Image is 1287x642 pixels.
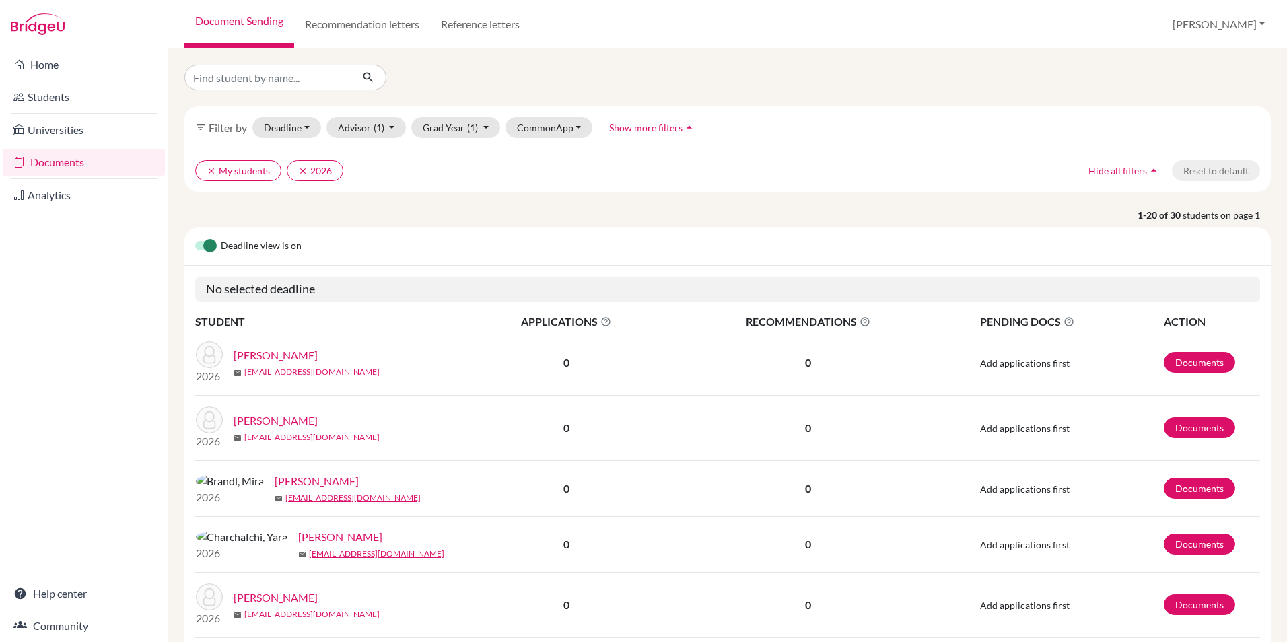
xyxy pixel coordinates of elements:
[467,122,478,133] span: (1)
[1164,478,1235,499] a: Documents
[683,120,696,134] i: arrow_drop_up
[326,117,407,138] button: Advisor(1)
[980,539,1070,550] span: Add applications first
[234,611,242,619] span: mail
[1164,594,1235,615] a: Documents
[195,277,1260,302] h5: No selected deadline
[196,406,223,433] img: Anani, Samantha
[11,13,65,35] img: Bridge-U
[1183,208,1271,222] span: students on page 1
[668,536,947,552] p: 0
[1088,165,1147,176] span: Hide all filters
[563,538,569,550] b: 0
[298,166,308,176] i: clear
[195,313,464,330] th: STUDENT
[668,355,947,371] p: 0
[668,597,947,613] p: 0
[298,529,382,545] a: [PERSON_NAME]
[668,480,947,497] p: 0
[1163,313,1260,330] th: ACTION
[196,341,223,368] img: Adelufosi, Stephanie
[195,122,206,133] i: filter_list
[196,545,287,561] p: 2026
[1164,417,1235,438] a: Documents
[1167,11,1271,37] button: [PERSON_NAME]
[196,610,223,627] p: 2026
[195,160,281,181] button: clearMy students
[563,482,569,495] b: 0
[3,83,165,110] a: Students
[184,65,351,90] input: Find student by name...
[563,598,569,611] b: 0
[196,433,223,450] p: 2026
[609,122,683,133] span: Show more filters
[668,314,947,330] span: RECOMMENDATIONS
[980,600,1070,611] span: Add applications first
[465,314,667,330] span: APPLICATIONS
[252,117,321,138] button: Deadline
[980,357,1070,369] span: Add applications first
[244,608,380,620] a: [EMAIL_ADDRESS][DOMAIN_NAME]
[1164,534,1235,555] a: Documents
[3,580,165,607] a: Help center
[598,117,707,138] button: Show more filtersarrow_drop_up
[196,489,264,505] p: 2026
[1172,160,1260,181] button: Reset to default
[980,423,1070,434] span: Add applications first
[275,495,283,503] span: mail
[411,117,500,138] button: Grad Year(1)
[3,182,165,209] a: Analytics
[3,51,165,78] a: Home
[1077,160,1172,181] button: Hide all filtersarrow_drop_up
[3,149,165,176] a: Documents
[221,238,302,254] span: Deadline view is on
[287,160,343,181] button: clear2026
[196,583,223,610] img: Cobo, Anna
[196,529,287,545] img: Charchafchi, Yara
[374,122,384,133] span: (1)
[506,117,593,138] button: CommonApp
[275,473,359,489] a: [PERSON_NAME]
[196,368,223,384] p: 2026
[1147,164,1160,177] i: arrow_drop_up
[1164,352,1235,373] a: Documents
[309,548,444,560] a: [EMAIL_ADDRESS][DOMAIN_NAME]
[563,356,569,369] b: 0
[209,121,247,134] span: Filter by
[3,116,165,143] a: Universities
[285,492,421,504] a: [EMAIL_ADDRESS][DOMAIN_NAME]
[668,420,947,436] p: 0
[980,314,1162,330] span: PENDING DOCS
[244,366,380,378] a: [EMAIL_ADDRESS][DOMAIN_NAME]
[298,550,306,559] span: mail
[196,473,264,489] img: Brandl, Mira
[234,369,242,377] span: mail
[207,166,216,176] i: clear
[3,612,165,639] a: Community
[244,431,380,443] a: [EMAIL_ADDRESS][DOMAIN_NAME]
[234,413,318,429] a: [PERSON_NAME]
[234,347,318,363] a: [PERSON_NAME]
[1138,208,1183,222] strong: 1-20 of 30
[563,421,569,434] b: 0
[234,434,242,442] span: mail
[234,590,318,606] a: [PERSON_NAME]
[980,483,1070,495] span: Add applications first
